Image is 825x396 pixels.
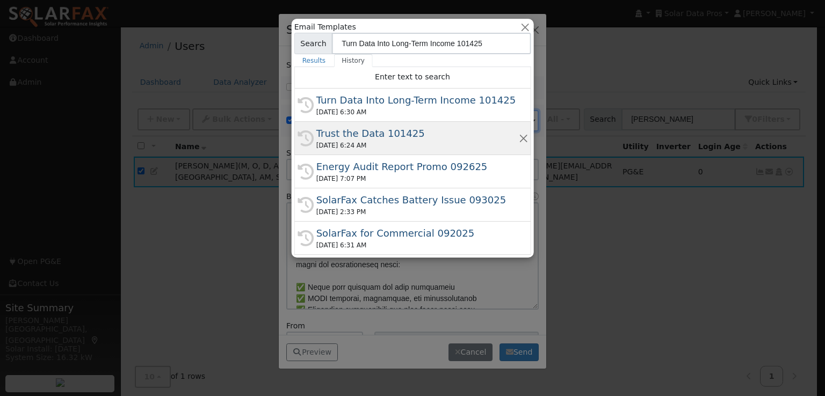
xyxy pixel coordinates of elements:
i: History [298,97,314,113]
span: Enter text to search [375,72,450,81]
span: Search [294,33,332,54]
i: History [298,164,314,180]
div: Trust the Data 101425 [316,126,518,141]
button: Remove this history [518,133,529,144]
div: Energy Audit Report Promo 092625 [316,159,518,174]
div: SolarFax Catches Battery Issue 093025 [316,193,518,207]
div: [DATE] 6:24 AM [316,141,518,150]
a: Results [294,54,334,67]
div: [DATE] 7:07 PM [316,174,518,184]
i: History [298,130,314,146]
div: Turn Data Into Long-Term Income 101425 [316,93,518,107]
div: [DATE] 2:33 PM [316,207,518,217]
span: Email Templates [294,21,356,33]
div: SolarFax for Commercial 092025 [316,226,518,240]
a: History [334,54,373,67]
i: History [298,197,314,213]
div: [DATE] 6:30 AM [316,107,518,117]
div: [DATE] 6:31 AM [316,240,518,250]
i: History [298,230,314,246]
